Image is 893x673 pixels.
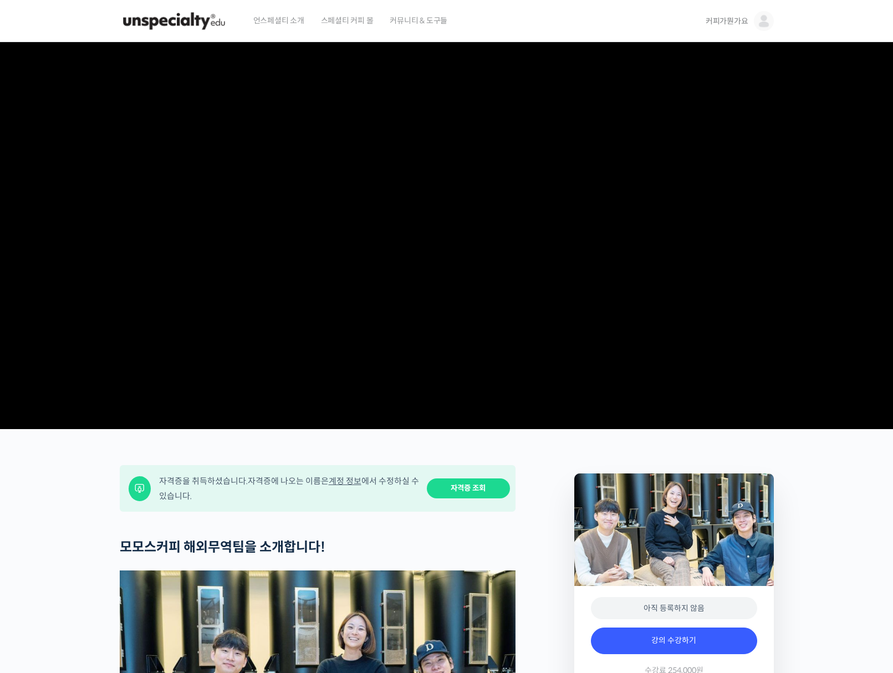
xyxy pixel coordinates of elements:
[329,476,361,486] a: 계정 정보
[706,16,748,26] span: 커피가뭔가요
[159,473,420,503] div: 자격증을 취득하셨습니다. 자격증에 나오는 이름은 에서 수정하실 수 있습니다.
[427,478,510,499] a: 자격증 조회
[591,628,757,654] a: 강의 수강하기
[591,597,757,620] div: 아직 등록하지 않음
[120,539,325,555] strong: 모모스커피 해외무역팀을 소개합니다!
